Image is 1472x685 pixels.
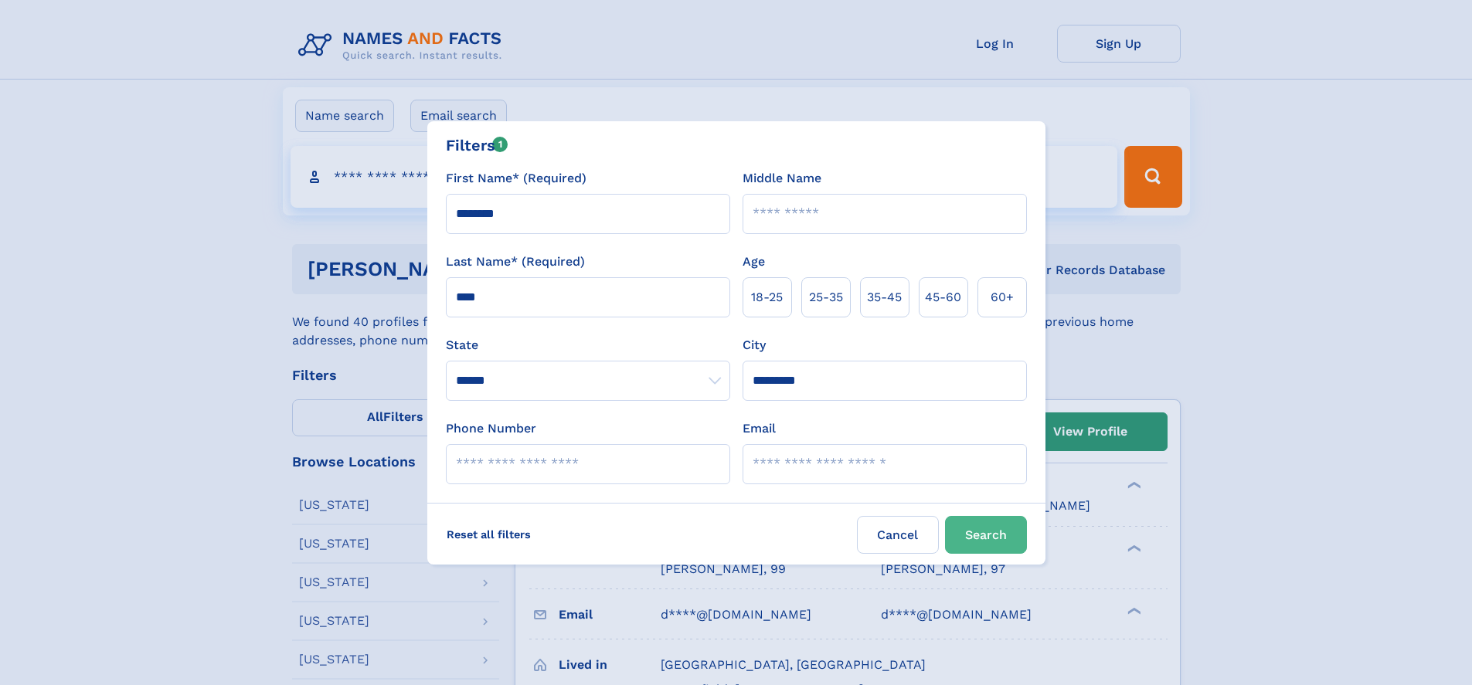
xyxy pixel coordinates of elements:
[446,253,585,271] label: Last Name* (Required)
[743,336,766,354] label: City
[751,288,783,307] span: 18‑25
[446,336,730,354] label: State
[867,288,902,307] span: 35‑45
[446,419,536,438] label: Phone Number
[925,288,961,307] span: 45‑60
[743,169,821,188] label: Middle Name
[446,134,508,157] div: Filters
[446,169,586,188] label: First Name* (Required)
[857,516,939,554] label: Cancel
[437,516,541,553] label: Reset all filters
[743,419,776,438] label: Email
[991,288,1014,307] span: 60+
[945,516,1027,554] button: Search
[809,288,843,307] span: 25‑35
[743,253,765,271] label: Age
